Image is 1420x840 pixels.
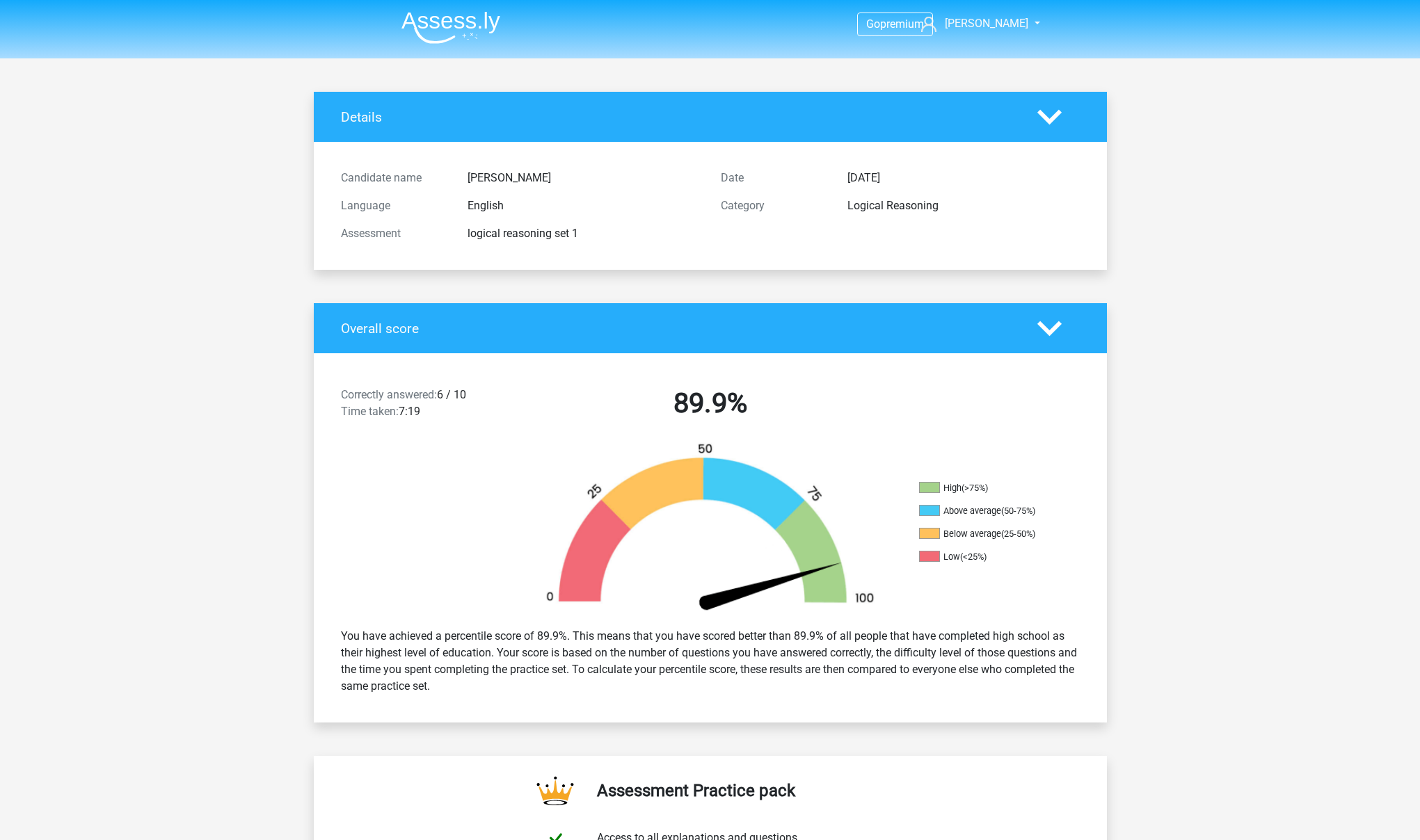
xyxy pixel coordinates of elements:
h4: Overall score [341,321,1016,337]
li: High [919,482,1058,494]
div: Language [330,197,457,214]
div: [PERSON_NAME] [457,170,710,186]
div: You have achieved a percentile score of 89.9%. This means that you have scored better than 89.9% ... [330,622,1090,700]
div: Assessment [330,225,457,242]
li: Low [919,551,1058,563]
li: Below average [919,528,1058,540]
span: Go [866,17,880,31]
div: (<25%) [960,551,987,562]
div: [DATE] [837,170,1090,186]
div: Date [710,170,837,186]
div: (50-75%) [1001,506,1035,516]
span: Correctly answered: [341,388,437,401]
span: [PERSON_NAME] [945,17,1028,30]
h4: Details [341,109,1016,125]
div: (>75%) [962,483,988,493]
div: (25-50%) [1001,528,1035,539]
h2: 89.9% [531,387,890,420]
div: Category [710,197,837,214]
li: Above average [919,505,1058,517]
span: premium [880,17,924,31]
a: [PERSON_NAME] [916,15,1030,32]
img: 90.da62de00dc71.png [522,442,898,617]
div: Logical Reasoning [837,197,1090,214]
a: Gopremium [858,15,932,33]
img: Assessly [401,11,500,44]
div: Candidate name [330,170,457,186]
div: English [457,197,710,214]
span: Time taken: [341,405,399,418]
div: 6 / 10 7:19 [330,387,520,426]
div: logical reasoning set 1 [457,225,710,242]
